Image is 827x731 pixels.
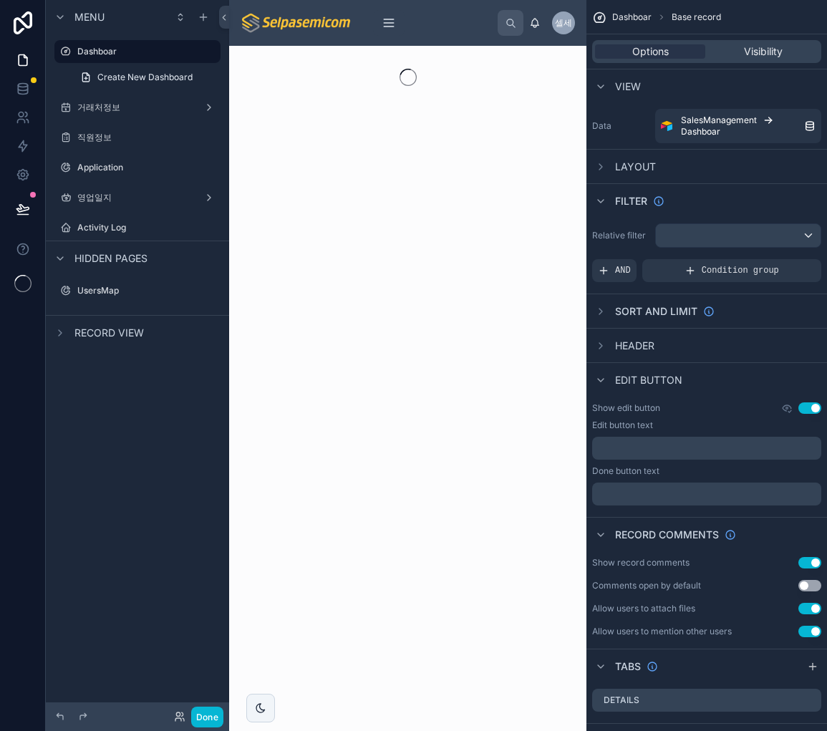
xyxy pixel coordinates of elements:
span: Create New Dashboard [97,72,193,83]
label: Dashboar [77,46,212,57]
span: SalesManagement [681,115,757,126]
div: scrollable content [592,437,821,460]
span: Visibility [744,44,783,59]
a: 영업일지 [54,186,221,209]
span: Tabs [615,659,641,674]
label: Edit button text [592,420,653,431]
span: Hidden pages [74,251,147,266]
a: 거래처정보 [54,96,221,119]
button: Done [191,707,223,727]
label: 직원정보 [77,132,218,143]
span: Sort And Limit [615,304,697,319]
span: Filter [615,194,647,208]
label: Done button text [592,465,659,477]
span: Layout [615,160,656,174]
span: Header [615,339,654,353]
span: Dashboar [612,11,652,23]
label: Details [604,694,639,706]
a: Activity Log [54,216,221,239]
a: SalesManagementDashboar [655,109,821,143]
a: Application [54,156,221,179]
a: UsersMap [54,279,221,302]
a: Dashboar [54,40,221,63]
span: View [615,79,641,94]
a: Create New Dashboard [72,66,221,89]
span: Record view [74,326,144,340]
label: 거래처정보 [77,102,198,113]
img: Airtable Logo [661,120,672,132]
label: Application [77,162,218,173]
div: Allow users to mention other users [592,626,732,637]
span: Dashboar [681,126,720,137]
label: UsersMap [77,285,218,296]
label: Show edit button [592,402,660,414]
span: AND [615,265,631,276]
span: Options [632,44,669,59]
div: scrollable content [592,483,821,505]
span: Record comments [615,528,719,542]
span: Menu [74,10,105,24]
span: Edit button [615,373,682,387]
div: scrollable content [364,7,498,39]
span: 셀세 [555,17,572,29]
img: App logo [241,11,353,34]
label: Activity Log [77,222,218,233]
label: Data [592,120,649,132]
span: Base record [672,11,721,23]
span: Condition group [702,265,779,276]
a: 직원정보 [54,126,221,149]
label: 영업일지 [77,192,198,203]
div: Show record comments [592,557,690,568]
div: Comments open by default [592,580,701,591]
label: Relative filter [592,230,649,241]
div: Allow users to attach files [592,603,695,614]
